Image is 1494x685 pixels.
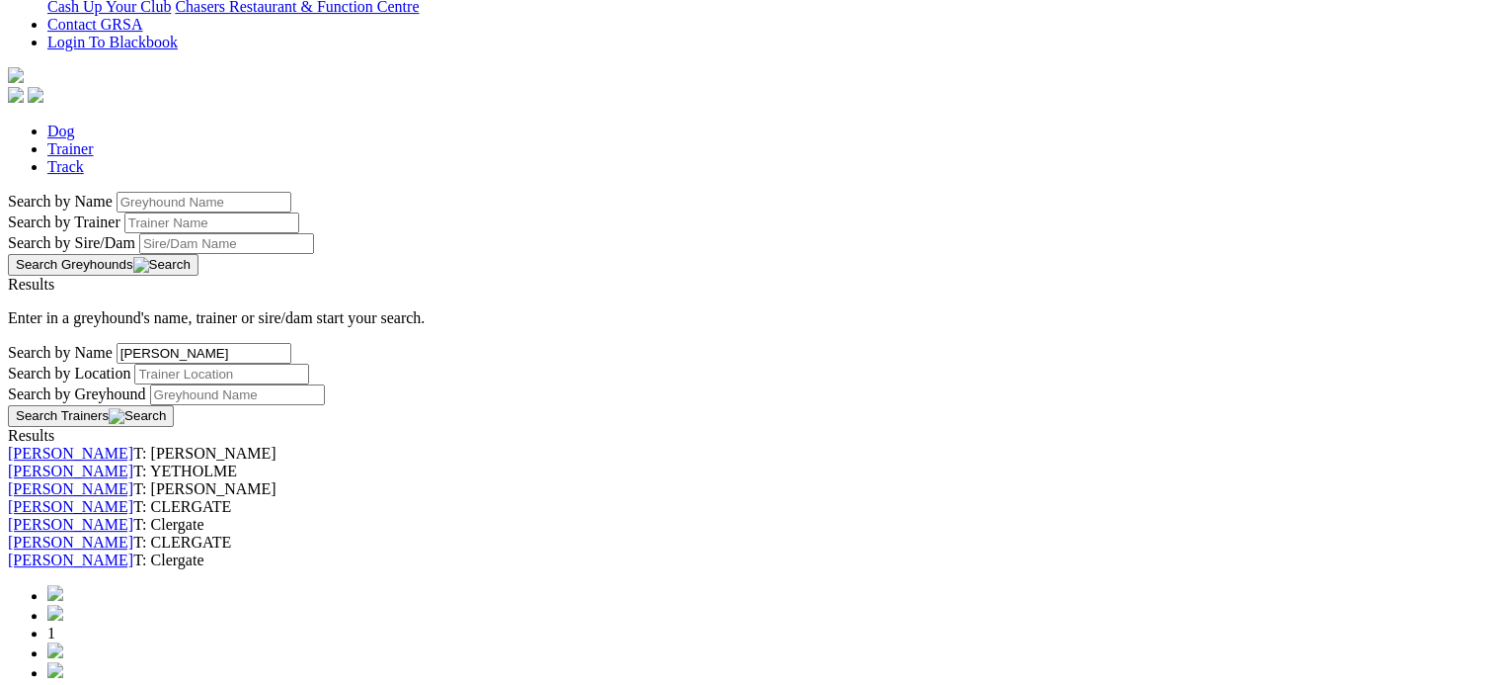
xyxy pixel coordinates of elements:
[8,498,133,515] a: [PERSON_NAME]
[8,365,130,382] label: Search by Location
[8,234,135,251] label: Search by Sire/Dam
[8,276,1486,294] div: Results
[8,498,1486,516] div: T: CLERGATE
[8,309,1486,327] p: Enter in a greyhound's name, trainer or sire/dam start your search.
[47,642,63,658] img: chevron-right-pager-blue.svg
[47,625,55,642] span: 1
[8,552,133,568] a: [PERSON_NAME]
[8,445,133,462] a: [PERSON_NAME]
[8,427,1486,445] div: Results
[133,257,191,273] img: Search
[8,463,1486,480] div: T: YETHOLME
[28,87,43,103] img: twitter.svg
[47,34,178,50] a: Login To Blackbook
[134,364,309,385] input: Search by Trainer Location
[8,385,146,402] label: Search by Greyhound
[8,87,24,103] img: facebook.svg
[117,343,291,364] input: Search by Trainer Name
[117,192,291,213] input: Search by Greyhound name
[8,344,113,361] label: Search by Name
[8,480,133,497] a: [PERSON_NAME]
[8,534,1486,552] div: T: CLERGATE
[150,385,325,405] input: Search by Greyhound Name
[124,213,299,233] input: Search by Trainer name
[8,552,1486,569] div: T: Clergate
[47,158,84,175] a: Track
[8,445,1486,463] div: T: [PERSON_NAME]
[8,254,198,276] button: Search Greyhounds
[47,16,142,33] a: Contact GRSA
[8,516,133,533] a: [PERSON_NAME]
[109,408,166,424] img: Search
[8,214,120,230] label: Search by Trainer
[8,480,1486,498] div: T: [PERSON_NAME]
[8,516,1486,534] div: T: Clergate
[8,534,133,551] a: [PERSON_NAME]
[8,405,174,427] button: Search Trainers
[47,605,63,621] img: chevron-left-pager-blue.svg
[47,123,75,139] a: Dog
[8,463,133,479] a: [PERSON_NAME]
[8,193,113,210] label: Search by Name
[8,67,24,83] img: logo-grsa-white.png
[139,233,314,254] input: Search by Sire/Dam name
[47,585,63,601] img: chevrons-left-pager-blue.svg
[47,140,94,157] a: Trainer
[47,662,63,678] img: chevrons-right-pager-blue.svg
